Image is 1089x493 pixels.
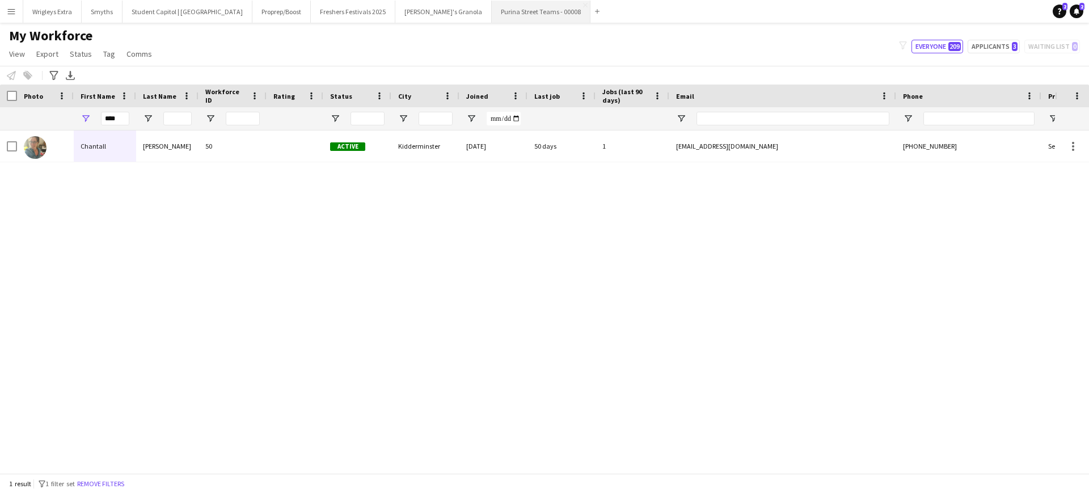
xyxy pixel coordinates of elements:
button: Open Filter Menu [903,113,913,124]
div: Kidderminster [391,130,459,162]
button: Open Filter Menu [466,113,476,124]
button: [PERSON_NAME]'s Granola [395,1,492,23]
div: [PERSON_NAME] [136,130,199,162]
a: 2 [1070,5,1083,18]
input: Email Filter Input [697,112,889,125]
input: Phone Filter Input [923,112,1035,125]
span: Comms [126,49,152,59]
span: Status [330,92,352,100]
span: First Name [81,92,115,100]
div: Chantall [74,130,136,162]
button: Open Filter Menu [205,113,216,124]
button: Open Filter Menu [398,113,408,124]
a: View [5,47,29,61]
span: Rating [273,92,295,100]
span: Profile [1048,92,1071,100]
div: [DATE] [459,130,527,162]
div: [EMAIL_ADDRESS][DOMAIN_NAME] [669,130,896,162]
app-action-btn: Export XLSX [64,69,77,82]
button: Purina Street Teams - 00008 [492,1,590,23]
input: Last Name Filter Input [163,112,192,125]
div: [PHONE_NUMBER] [896,130,1041,162]
a: Comms [122,47,157,61]
span: 1 filter set [45,479,75,488]
span: Export [36,49,58,59]
button: Smyths [82,1,123,23]
span: Joined [466,92,488,100]
span: Email [676,92,694,100]
div: 1 [596,130,669,162]
span: Last Name [143,92,176,100]
button: Proprep/Boost [252,1,311,23]
span: Phone [903,92,923,100]
span: Workforce ID [205,87,246,104]
button: Open Filter Menu [81,113,91,124]
span: 3 [1012,42,1018,51]
button: Open Filter Menu [1048,113,1058,124]
input: City Filter Input [419,112,453,125]
span: 2 [1079,3,1084,10]
div: 50 days [527,130,596,162]
input: Status Filter Input [351,112,385,125]
span: Last job [534,92,560,100]
button: Open Filter Menu [330,113,340,124]
app-action-btn: Advanced filters [47,69,61,82]
input: Joined Filter Input [487,112,521,125]
a: Status [65,47,96,61]
span: Status [70,49,92,59]
span: 2 [1062,3,1067,10]
a: Export [32,47,63,61]
button: Open Filter Menu [676,113,686,124]
button: Open Filter Menu [143,113,153,124]
span: 209 [948,42,961,51]
a: Tag [99,47,120,61]
span: City [398,92,411,100]
span: Photo [24,92,43,100]
button: Applicants3 [968,40,1020,53]
button: Remove filters [75,478,126,490]
input: First Name Filter Input [101,112,129,125]
button: Wrigleys Extra [23,1,82,23]
button: Everyone209 [911,40,963,53]
span: Tag [103,49,115,59]
button: Student Capitol | [GEOGRAPHIC_DATA] [123,1,252,23]
span: Active [330,142,365,151]
span: View [9,49,25,59]
div: 50 [199,130,267,162]
img: Chantall Herbert [24,136,47,159]
span: My Workforce [9,27,92,44]
input: Workforce ID Filter Input [226,112,260,125]
span: Jobs (last 90 days) [602,87,649,104]
button: Freshers Festivals 2025 [311,1,395,23]
a: 2 [1053,5,1066,18]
